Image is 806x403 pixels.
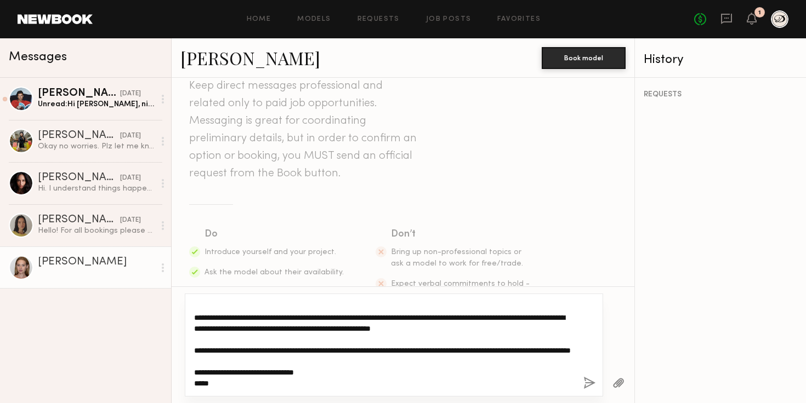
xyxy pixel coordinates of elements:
[758,10,761,16] div: 1
[38,141,155,152] div: Okay no worries. Plz let me know!
[426,16,472,23] a: Job Posts
[38,99,155,110] div: Unread: Hi [PERSON_NAME], nice to meet you and thank you for reaching out. Yep I’m available on t...
[391,227,531,242] div: Don’t
[38,257,155,268] div: [PERSON_NAME]
[391,249,523,267] span: Bring up non-professional topics or ask a model to work for free/trade.
[120,131,141,141] div: [DATE]
[9,51,67,64] span: Messages
[247,16,271,23] a: Home
[391,280,530,310] span: Expect verbal commitments to hold - only official requests can be enforced.
[644,54,797,66] div: History
[644,91,797,99] div: REQUESTS
[542,53,626,62] a: Book model
[38,172,120,183] div: [PERSON_NAME]
[180,46,320,70] a: [PERSON_NAME]
[205,227,345,242] div: Do
[38,88,120,99] div: [PERSON_NAME]
[120,215,141,226] div: [DATE]
[38,130,120,141] div: [PERSON_NAME]
[542,47,626,69] button: Book model
[120,89,141,99] div: [DATE]
[297,16,331,23] a: Models
[205,269,344,276] span: Ask the model about their availability.
[205,249,336,256] span: Introduce yourself and your project.
[120,173,141,183] div: [DATE]
[38,226,155,236] div: Hello! For all bookings please email my agent [PERSON_NAME][EMAIL_ADDRESS][PERSON_NAME][PERSON_NA...
[497,16,541,23] a: Favorites
[189,77,419,182] header: Keep direct messages professional and related only to paid job opportunities. Messaging is great ...
[357,16,400,23] a: Requests
[38,183,155,194] div: Hi. I understand things happen so it shouldn’t be a problem switching dates. I would like to conf...
[38,215,120,226] div: [PERSON_NAME]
